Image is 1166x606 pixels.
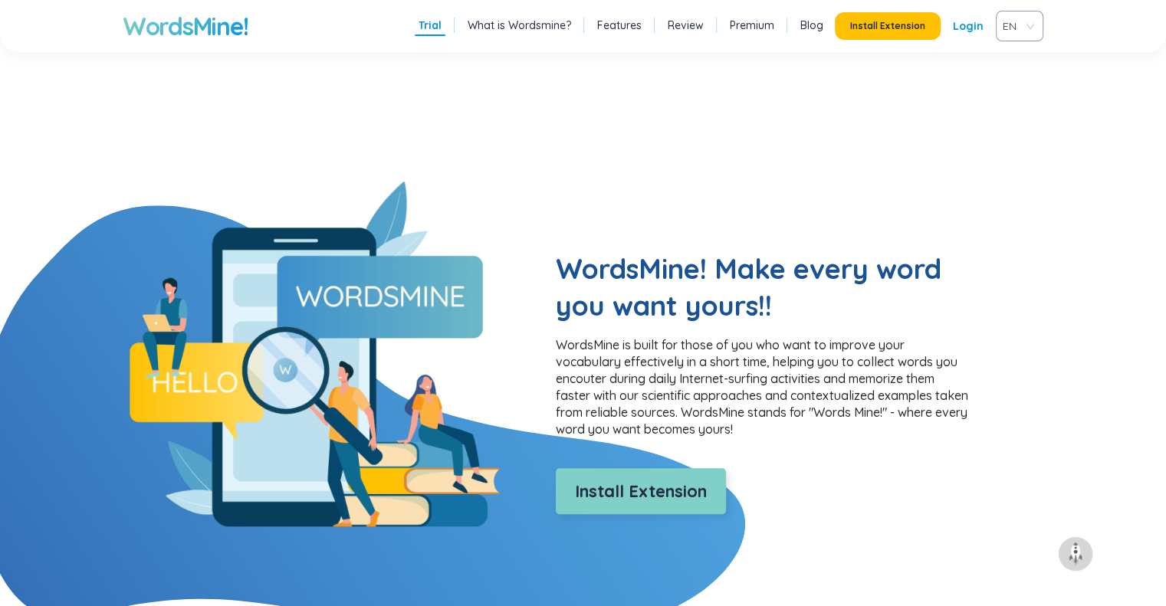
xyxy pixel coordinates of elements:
span: Install Extension [850,20,925,32]
a: Trial [419,18,442,33]
a: Features [597,18,642,33]
a: WordsMine! [123,11,248,41]
img: What's WordsMine! [130,182,501,526]
span: VIE [1003,15,1030,38]
a: Premium [730,18,774,33]
button: Install Extension [556,468,726,514]
a: Login [953,12,984,40]
a: What is Wordsmine? [468,18,571,33]
a: Review [668,18,704,33]
span: Install Extension [575,478,707,505]
p: WordsMine is built for those of you who want to improve your vocabulary effectively in a short ti... [556,336,970,437]
h2: WordsMine! Make every word you want yours!! [556,251,970,324]
button: Install Extension [835,12,941,40]
a: Blog [800,18,823,33]
img: to top [1063,542,1088,566]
